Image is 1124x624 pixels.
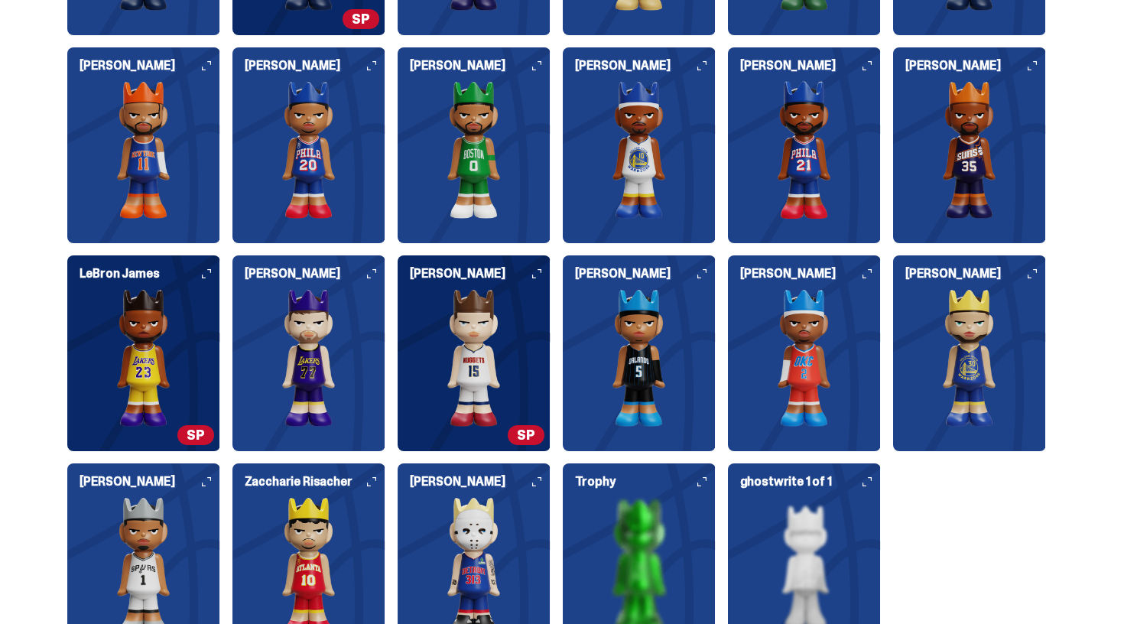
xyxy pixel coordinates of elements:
[740,268,881,280] h6: [PERSON_NAME]
[575,60,716,72] h6: [PERSON_NAME]
[410,60,551,72] h6: [PERSON_NAME]
[728,81,881,219] img: card image
[563,289,716,427] img: card image
[740,476,881,488] h6: ghostwrite 1 of 1
[575,268,716,280] h6: [PERSON_NAME]
[893,81,1046,219] img: card image
[398,289,551,427] img: card image
[563,81,716,219] img: card image
[740,60,881,72] h6: [PERSON_NAME]
[575,476,716,488] h6: Trophy
[232,289,385,427] img: card image
[67,81,220,219] img: card image
[80,268,220,280] h6: LeBron James
[232,81,385,219] img: card image
[80,476,220,488] h6: [PERSON_NAME]
[343,9,379,29] span: SP
[245,476,385,488] h6: Zaccharie Risacher
[398,81,551,219] img: card image
[177,425,214,445] span: SP
[245,60,385,72] h6: [PERSON_NAME]
[410,476,551,488] h6: [PERSON_NAME]
[80,60,220,72] h6: [PERSON_NAME]
[905,60,1046,72] h6: [PERSON_NAME]
[67,289,220,427] img: card image
[893,289,1046,427] img: card image
[728,289,881,427] img: card image
[245,268,385,280] h6: [PERSON_NAME]
[905,268,1046,280] h6: [PERSON_NAME]
[410,268,551,280] h6: [PERSON_NAME]
[508,425,544,445] span: SP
